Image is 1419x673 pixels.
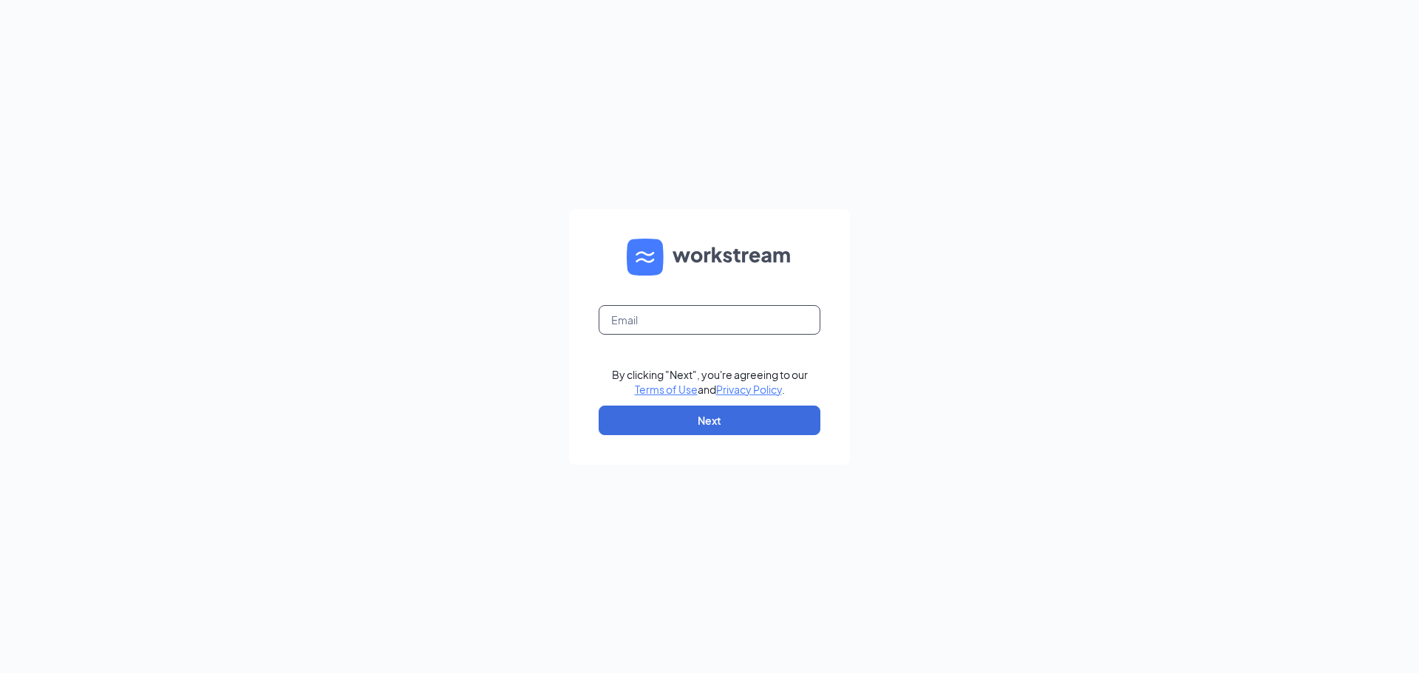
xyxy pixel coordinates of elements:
[635,383,698,396] a: Terms of Use
[599,305,820,335] input: Email
[716,383,782,396] a: Privacy Policy
[627,239,792,276] img: WS logo and Workstream text
[599,406,820,435] button: Next
[612,367,808,397] div: By clicking "Next", you're agreeing to our and .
